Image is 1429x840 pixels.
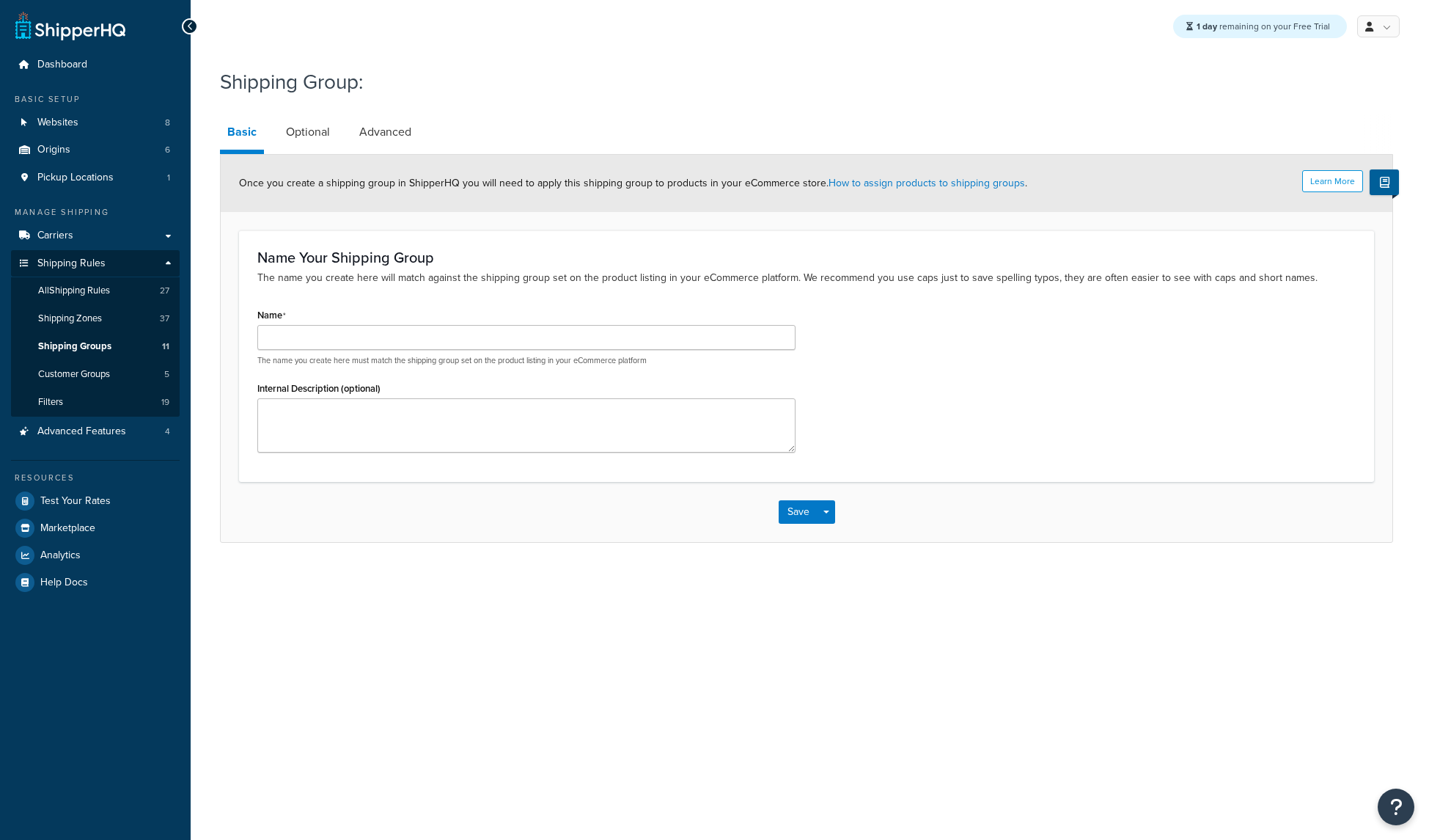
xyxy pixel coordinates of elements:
[11,361,180,388] a: Customer Groups5
[352,114,419,150] a: Advanced
[257,310,286,321] label: Name
[11,109,180,136] a: Websites8
[257,270,1356,286] p: The name you create here will match against the shipping group set on the product listing in your...
[38,368,110,381] span: Customer Groups
[220,67,1375,96] h1: Shipping Group:
[1197,20,1217,33] strong: 1 day
[161,396,169,409] span: 19
[40,577,88,589] span: Help Docs
[11,418,180,445] a: Advanced Features4
[11,136,180,164] li: Origins
[11,361,180,388] li: Customer Groups
[11,333,180,360] a: Shipping Groups11
[11,305,180,332] li: Shipping Zones
[11,277,180,304] a: AllShipping Rules27
[1302,170,1363,192] button: Learn More
[37,144,70,156] span: Origins
[37,426,126,438] span: Advanced Features
[11,164,180,191] a: Pickup Locations1
[11,164,180,191] li: Pickup Locations
[11,109,180,136] li: Websites
[160,285,169,297] span: 27
[38,313,102,325] span: Shipping Zones
[11,515,180,541] a: Marketplace
[11,51,180,78] a: Dashboard
[40,549,81,562] span: Analytics
[1197,20,1330,33] span: remaining on your Free Trial
[165,117,170,129] span: 8
[165,144,170,156] span: 6
[11,206,180,219] div: Manage Shipping
[779,500,818,524] button: Save
[11,488,180,514] a: Test Your Rates
[11,93,180,106] div: Basic Setup
[11,250,180,417] li: Shipping Rules
[38,340,111,353] span: Shipping Groups
[257,249,1356,266] h3: Name Your Shipping Group
[11,418,180,445] li: Advanced Features
[38,285,110,297] span: All Shipping Rules
[11,389,180,416] a: Filters19
[220,114,264,154] a: Basic
[165,426,170,438] span: 4
[257,383,381,394] label: Internal Description (optional)
[167,172,170,184] span: 1
[11,222,180,249] a: Carriers
[11,333,180,360] li: Shipping Groups
[11,472,180,484] div: Resources
[239,175,1027,191] span: Once you create a shipping group in ShipperHQ you will need to apply this shipping group to produ...
[11,136,180,164] a: Origins6
[11,250,180,277] a: Shipping Rules
[37,230,73,242] span: Carriers
[37,258,106,270] span: Shipping Rules
[11,305,180,332] a: Shipping Zones37
[11,389,180,416] li: Filters
[37,59,87,71] span: Dashboard
[38,396,63,409] span: Filters
[11,542,180,569] a: Analytics
[37,172,114,184] span: Pickup Locations
[279,114,337,150] a: Optional
[37,117,78,129] span: Websites
[40,522,95,535] span: Marketplace
[40,495,111,508] span: Test Your Rates
[162,340,169,353] span: 11
[257,355,796,366] p: The name you create here must match the shipping group set on the product listing in your eCommer...
[11,569,180,596] a: Help Docs
[1370,169,1399,195] button: Show Help Docs
[1378,789,1414,825] button: Open Resource Center
[829,175,1025,191] a: How to assign products to shipping groups
[164,368,169,381] span: 5
[160,313,169,325] span: 37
